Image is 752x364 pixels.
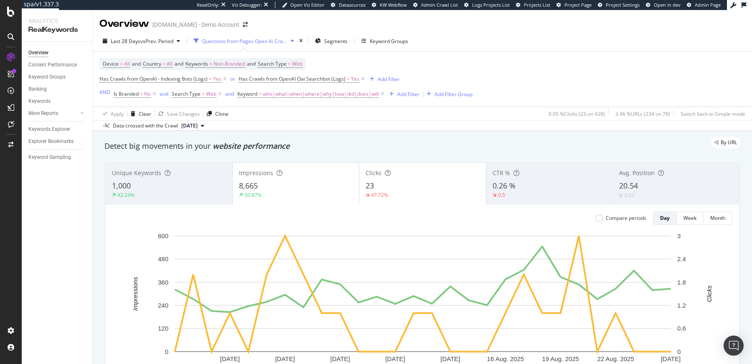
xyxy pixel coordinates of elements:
[230,75,235,83] button: or
[111,110,124,117] div: Apply
[220,355,240,362] text: [DATE]
[372,2,407,8] a: KW Webflow
[288,60,291,67] span: =
[464,2,510,8] a: Logs Projects List
[111,38,140,45] span: Last 28 Days
[165,348,168,355] text: 0
[370,38,408,45] div: Keyword Groups
[167,58,173,70] span: All
[710,214,725,221] div: Month
[243,22,248,28] div: arrow-right-arrow-left
[103,60,119,67] span: Device
[158,255,168,262] text: 480
[646,2,681,8] a: Open in dev
[371,191,388,199] div: 47.72%
[28,73,66,81] div: Keyword Groups
[163,60,165,67] span: =
[197,2,219,8] div: ReadOnly:
[524,2,550,8] span: Projects List
[112,181,131,191] span: 1,000
[324,38,348,45] span: Segments
[99,88,110,96] button: AND
[237,90,257,97] span: Keyword
[158,232,168,239] text: 600
[185,60,208,67] span: Keywords
[598,2,640,8] a: Project Settings
[28,137,86,146] a: Explorer Bookmarks
[28,48,86,57] a: Overview
[312,34,351,48] button: Segments
[202,38,287,45] div: Questions from Pages Open Ai Crawled
[619,169,655,177] span: Avg. Position
[144,88,151,100] span: No
[472,2,510,8] span: Logs Projects List
[140,90,143,97] span: =
[564,2,592,8] span: Project Page
[290,2,325,8] span: Open Viz Editor
[143,60,161,67] span: Country
[347,75,350,82] span: =
[397,91,419,98] div: Add Filter
[158,302,168,309] text: 240
[721,140,737,145] span: By URL
[127,107,151,120] button: Clear
[28,137,74,146] div: Explorer Bookmarks
[677,107,745,120] button: Switch back to Simple mode
[191,34,297,48] button: Questions from Pages Open Ai Crawled
[413,2,458,8] a: Admin Crawl List
[28,125,86,134] a: Keywords Explorer
[232,2,262,8] div: Viz Debugger:
[695,2,721,8] span: Admin Page
[677,348,681,355] text: 0
[683,214,696,221] div: Week
[606,2,640,8] span: Project Settings
[99,17,149,31] div: Overview
[358,34,412,48] button: Keyword Groups
[351,73,359,85] span: Yes
[421,2,458,8] span: Admin Crawl List
[498,191,505,199] div: 0.5
[423,89,473,99] button: Add Filter Group
[28,153,71,162] div: Keyword Sampling
[677,255,686,262] text: 2.4
[660,214,670,221] div: Day
[282,2,325,8] a: Open Viz Editor
[681,110,745,117] div: Switch back to Simple mode
[178,121,208,131] button: [DATE]
[619,194,622,197] img: Equal
[28,97,51,106] div: Keywords
[28,85,86,94] a: Ranking
[661,355,681,362] text: [DATE]
[239,181,258,191] span: 8,665
[28,17,86,25] div: Analytics
[677,279,686,286] text: 1.8
[230,75,235,82] div: or
[175,60,183,67] span: and
[155,107,200,120] button: Save Changes
[493,181,516,191] span: 0.26 %
[28,73,86,81] a: Keyword Groups
[597,355,634,362] text: 22 Aug. 2025
[366,181,374,191] span: 23
[330,355,350,362] text: [DATE]
[28,61,77,69] div: Content Performance
[615,110,670,117] div: 3.46 % URLs ( 234 on 7K )
[99,34,183,48] button: Last 28 DaysvsPrev. Period
[378,76,400,83] div: Add Filter
[28,61,86,69] a: Content Performance
[113,122,178,130] div: Data crossed with the Crawl
[366,169,381,177] span: Clicks
[28,97,86,106] a: Keywords
[653,211,677,225] button: Day
[160,90,168,97] div: and
[124,58,130,70] span: All
[654,2,681,8] span: Open in dev
[206,88,216,100] span: Web
[209,75,212,82] span: =
[556,2,592,8] a: Project Page
[606,214,646,221] div: Compare periods
[292,58,302,70] span: Web
[331,2,366,8] a: Datasources
[275,355,295,362] text: [DATE]
[99,89,110,96] div: AND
